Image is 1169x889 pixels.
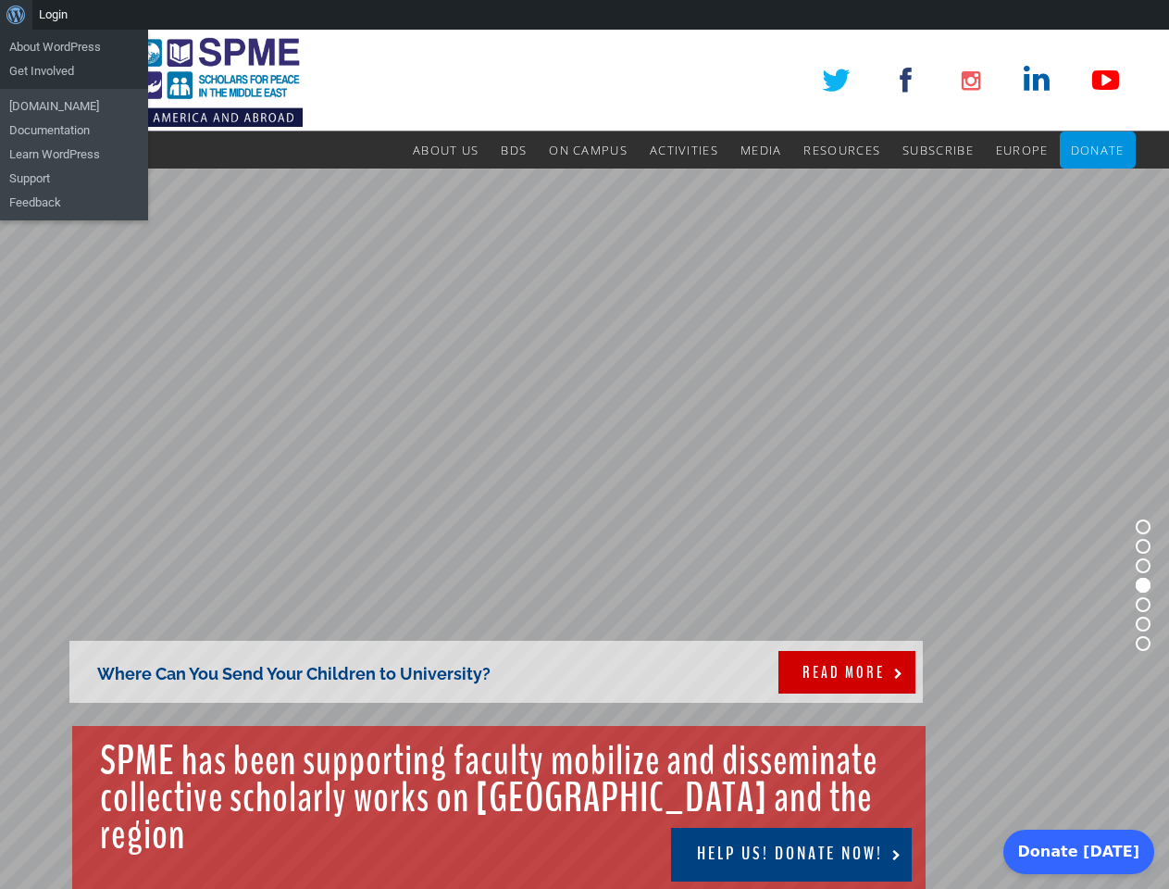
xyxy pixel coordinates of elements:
[549,142,628,158] span: On Campus
[803,131,880,169] a: Resources
[803,142,880,158] span: Resources
[650,131,718,169] a: Activities
[902,142,974,158] span: Subscribe
[650,142,718,158] span: Activities
[740,131,782,169] a: Media
[413,131,479,169] a: About Us
[34,30,303,131] img: SPME
[996,142,1049,158] span: Europe
[671,828,912,882] a: HELP US! DONATE NOW!
[501,142,527,158] span: BDS
[549,131,628,169] a: On Campus
[902,131,974,169] a: Subscribe
[413,142,479,158] span: About Us
[740,142,782,158] span: Media
[996,131,1049,169] a: Europe
[1071,131,1125,169] a: Donate
[501,131,527,169] a: BDS
[778,651,915,694] rs-layer: READ MORE
[1071,142,1125,158] span: Donate
[69,641,923,703] rs-layer: Where Can You Send Your Children to University?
